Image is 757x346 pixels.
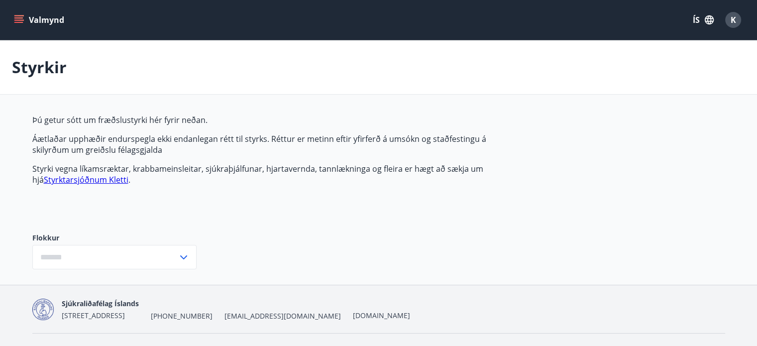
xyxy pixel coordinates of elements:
a: Styrktarsjóðnum Kletti [44,174,128,185]
p: Áætlaðar upphæðir endurspegla ekki endanlegan rétt til styrks. Réttur er metinn eftir yfirferð á ... [32,133,502,155]
span: [PHONE_NUMBER] [151,311,213,321]
button: ÍS [687,11,719,29]
span: [EMAIL_ADDRESS][DOMAIN_NAME] [224,311,341,321]
span: [STREET_ADDRESS] [62,311,125,320]
img: d7T4au2pYIU9thVz4WmmUT9xvMNnFvdnscGDOPEg.png [32,299,54,320]
label: Flokkur [32,233,197,243]
p: Styrki vegna líkamsræktar, krabbameinsleitar, sjúkraþjálfunar, hjartavernda, tannlækninga og flei... [32,163,502,185]
p: Styrkir [12,56,67,78]
a: [DOMAIN_NAME] [353,311,410,320]
span: K [731,14,736,25]
button: menu [12,11,68,29]
span: Sjúkraliðafélag Íslands [62,299,139,308]
p: Þú getur sótt um fræðslustyrki hér fyrir neðan. [32,115,502,125]
button: K [721,8,745,32]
